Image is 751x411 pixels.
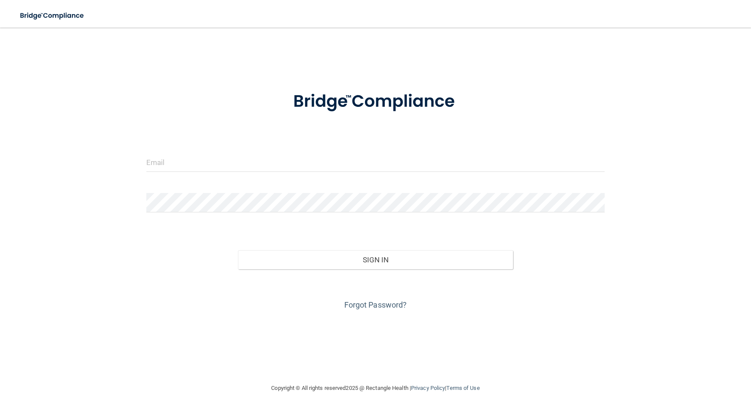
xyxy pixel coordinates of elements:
button: Sign In [238,250,513,269]
div: Copyright © All rights reserved 2025 @ Rectangle Health | | [219,374,533,402]
a: Forgot Password? [344,300,407,309]
input: Email [146,153,605,172]
img: bridge_compliance_login_screen.278c3ca4.svg [275,79,476,124]
a: Terms of Use [446,385,479,391]
img: bridge_compliance_login_screen.278c3ca4.svg [13,7,92,25]
a: Privacy Policy [411,385,445,391]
